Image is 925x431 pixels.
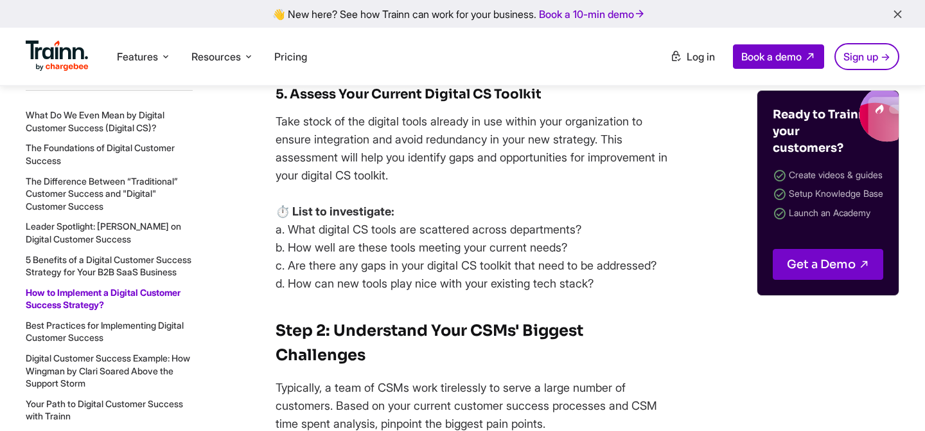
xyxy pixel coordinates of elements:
[834,43,899,70] a: Sign up →
[773,185,883,204] li: Setup Knowledge Base
[26,398,183,422] a: Your Path to Digital Customer Success with Trainn
[274,50,307,63] a: Pricing
[26,109,164,133] a: What Do We Even Mean by Digital Customer Success (Digital CS)?
[26,287,181,311] a: How to Implement a Digital Customer Success Strategy?
[26,175,177,211] a: The Difference Between “Traditional” Customer Success and "Digital" Customer Success
[26,353,190,389] a: Digital Customer Success Example: How Wingman by Clari Soared Above the Support Storm
[26,142,175,166] a: The Foundations of Digital Customer Success
[276,318,674,368] h3: Step 2: Understand Your CSMs' Biggest Challenges
[662,45,723,68] a: Log in
[773,205,883,223] li: Launch an Academy
[773,249,883,280] a: Get a Demo
[26,320,184,344] a: Best Practices for Implementing Digital Customer Success
[276,205,394,218] strong: ⏱️ List to investigate:
[769,91,899,142] img: Trainn blogs
[687,50,715,63] span: Log in
[26,221,181,244] a: Leader Spotlight: [PERSON_NAME] on Digital Customer Success
[733,44,824,69] a: Book a demo
[117,50,158,64] span: Features
[741,50,802,63] span: Book a demo
[861,369,925,431] iframe: Chat Widget
[536,5,648,23] a: Book a 10-min demo
[773,167,883,185] li: Create videos & guides
[276,113,674,293] p: Take stock of the digital tools already in use within your organization to ensure integration and...
[8,8,917,20] div: 👋 New here? See how Trainn can work for your business.
[276,84,674,105] h4: 5. Assess Your Current Digital CS Toolkit
[191,50,241,64] span: Resources
[26,253,191,277] a: 5 Benefits of a Digital Customer Success Strategy for Your B2B SaaS Business
[26,41,89,71] img: Trainn Logo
